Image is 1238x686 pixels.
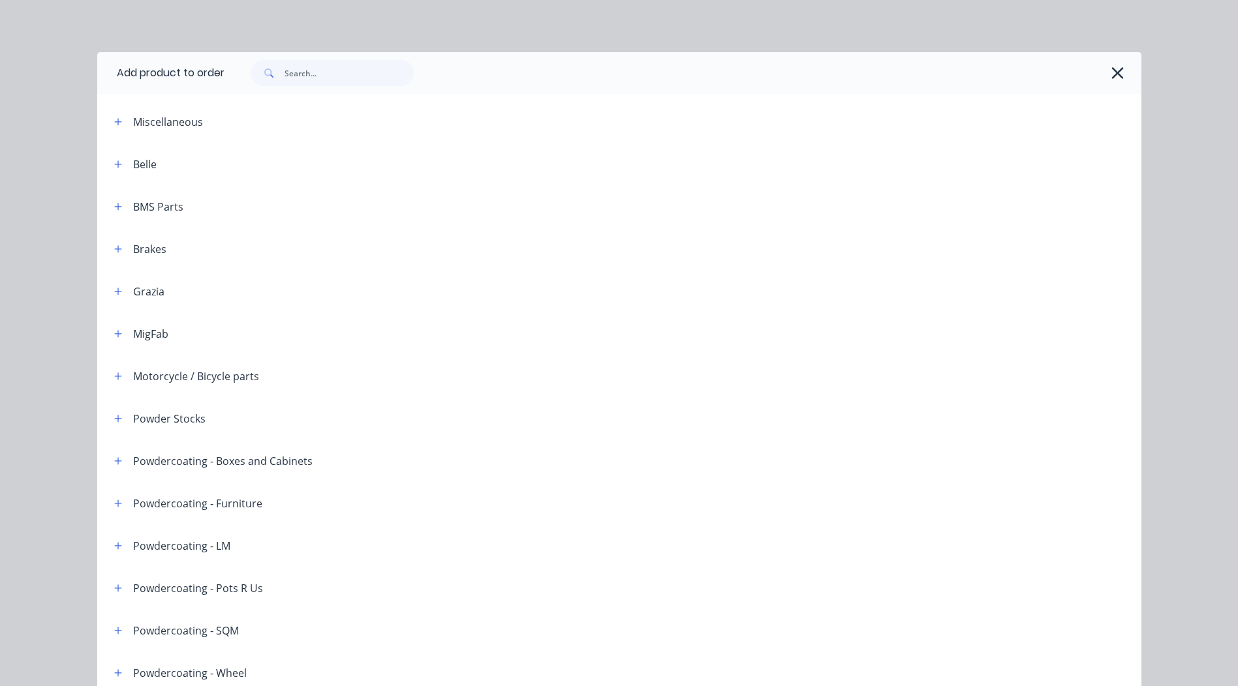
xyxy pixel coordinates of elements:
[133,623,239,638] div: Powdercoating - SQM
[133,411,206,426] div: Powder Stocks
[133,157,157,172] div: Belle
[285,60,414,86] input: Search...
[133,580,263,596] div: Powdercoating - Pots R Us
[133,368,259,384] div: Motorcycle / Bicycle parts
[133,538,230,554] div: Powdercoating - LM
[133,114,203,130] div: Miscellaneous
[133,199,183,215] div: BMS Parts
[97,52,224,94] div: Add product to order
[133,453,313,469] div: Powdercoating - Boxes and Cabinets
[133,241,166,257] div: Brakes
[133,284,164,299] div: Grazia
[133,326,168,342] div: MigFab
[133,665,247,681] div: Powdercoating - Wheel
[133,496,262,511] div: Powdercoating - Furniture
